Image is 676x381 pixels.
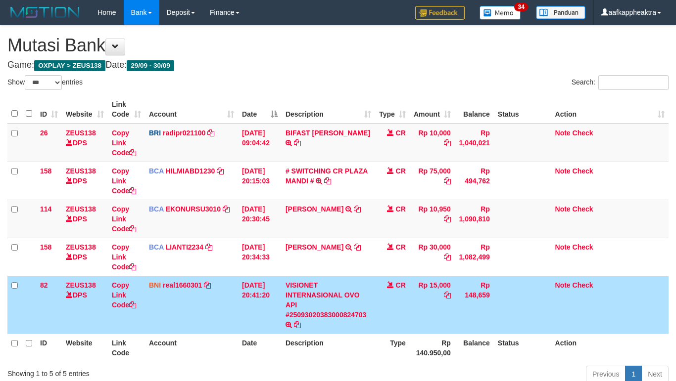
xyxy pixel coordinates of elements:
[112,129,136,157] a: Copy Link Code
[149,129,161,137] span: BRI
[324,177,331,185] a: Copy # SWITCHING CR PLAZA MANDI # to clipboard
[34,60,105,71] span: OXPLAY > ZEUS138
[36,334,62,362] th: ID
[40,167,51,175] span: 158
[286,243,343,251] a: [PERSON_NAME]
[286,129,370,137] a: BIFAST [PERSON_NAME]
[7,36,669,55] h1: Mutasi Bank
[551,334,669,362] th: Action
[238,124,282,162] td: [DATE] 09:04:42
[66,281,96,289] a: ZEUS138
[66,205,96,213] a: ZEUS138
[375,95,410,124] th: Type: activate to sort column ascending
[62,276,108,334] td: DPS
[396,129,406,137] span: CR
[444,253,451,261] a: Copy Rp 30,000 to clipboard
[573,281,593,289] a: Check
[375,334,410,362] th: Type
[62,124,108,162] td: DPS
[572,75,669,90] label: Search:
[396,205,406,213] span: CR
[205,243,212,251] a: Copy LIANTI2234 to clipboard
[444,139,451,147] a: Copy Rp 10,000 to clipboard
[354,243,361,251] a: Copy ABDUR ROHMAN to clipboard
[149,205,164,213] span: BCA
[238,276,282,334] td: [DATE] 20:41:20
[112,281,136,309] a: Copy Link Code
[112,205,136,233] a: Copy Link Code
[286,167,368,185] a: # SWITCHING CR PLAZA MANDI #
[62,162,108,200] td: DPS
[455,200,494,238] td: Rp 1,090,810
[573,129,593,137] a: Check
[149,167,164,175] span: BCA
[40,281,48,289] span: 82
[598,75,669,90] input: Search:
[455,238,494,276] td: Rp 1,082,499
[62,334,108,362] th: Website
[286,205,343,213] a: [PERSON_NAME]
[149,281,161,289] span: BNI
[573,243,593,251] a: Check
[415,6,465,20] img: Feedback.jpg
[410,238,455,276] td: Rp 30,000
[7,60,669,70] h4: Game: Date:
[444,215,451,223] a: Copy Rp 10,950 to clipboard
[108,95,145,124] th: Link Code: activate to sort column ascending
[66,129,96,137] a: ZEUS138
[514,2,528,11] span: 34
[112,167,136,195] a: Copy Link Code
[410,124,455,162] td: Rp 10,000
[555,167,571,175] a: Note
[494,95,551,124] th: Status
[238,95,282,124] th: Date: activate to sort column descending
[410,95,455,124] th: Amount: activate to sort column ascending
[444,177,451,185] a: Copy Rp 75,000 to clipboard
[66,167,96,175] a: ZEUS138
[455,276,494,334] td: Rp 148,659
[555,205,571,213] a: Note
[238,238,282,276] td: [DATE] 20:34:33
[149,243,164,251] span: BCA
[40,129,48,137] span: 26
[494,334,551,362] th: Status
[163,281,202,289] a: real1660301
[108,334,145,362] th: Link Code
[396,167,406,175] span: CR
[238,200,282,238] td: [DATE] 20:30:45
[536,6,585,19] img: panduan.png
[40,243,51,251] span: 158
[217,167,224,175] a: Copy HILMIABD1230 to clipboard
[555,281,571,289] a: Note
[555,129,571,137] a: Note
[282,334,375,362] th: Description
[573,205,593,213] a: Check
[455,95,494,124] th: Balance
[410,334,455,362] th: Rp 140.950,00
[410,276,455,334] td: Rp 15,000
[145,95,238,124] th: Account: activate to sort column ascending
[40,205,51,213] span: 114
[573,167,593,175] a: Check
[25,75,62,90] select: Showentries
[410,200,455,238] td: Rp 10,950
[286,281,367,319] a: VISIONET INTERNASIONAL OVO API #25093020383000824703
[354,205,361,213] a: Copy AHMAD AGUSTI to clipboard
[282,95,375,124] th: Description: activate to sort column ascending
[62,200,108,238] td: DPS
[36,95,62,124] th: ID: activate to sort column ascending
[410,162,455,200] td: Rp 75,000
[127,60,174,71] span: 29/09 - 30/09
[455,124,494,162] td: Rp 1,040,021
[7,5,83,20] img: MOTION_logo.png
[223,205,230,213] a: Copy EKONURSU3010 to clipboard
[112,243,136,271] a: Copy Link Code
[7,75,83,90] label: Show entries
[455,334,494,362] th: Balance
[7,365,274,379] div: Showing 1 to 5 of 5 entries
[163,129,205,137] a: radipr021100
[294,139,301,147] a: Copy BIFAST ERIKA S PAUN to clipboard
[62,238,108,276] td: DPS
[204,281,211,289] a: Copy real1660301 to clipboard
[238,162,282,200] td: [DATE] 20:15:03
